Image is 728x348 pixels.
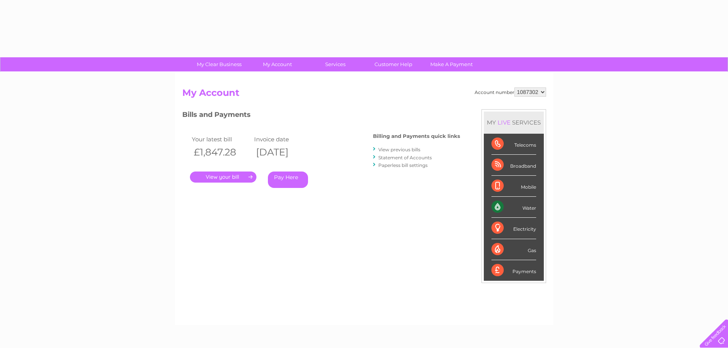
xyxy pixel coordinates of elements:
a: Paperless bill settings [378,162,428,168]
div: Mobile [491,176,536,197]
a: My Clear Business [188,57,251,71]
div: Electricity [491,218,536,239]
a: View previous bills [378,147,420,152]
th: £1,847.28 [190,144,253,160]
div: Account number [475,87,546,97]
h2: My Account [182,87,546,102]
div: Water [491,197,536,218]
div: Gas [491,239,536,260]
div: Payments [491,260,536,281]
a: Services [304,57,367,71]
div: Broadband [491,155,536,176]
h3: Bills and Payments [182,109,460,123]
a: Pay Here [268,172,308,188]
a: My Account [246,57,309,71]
h4: Billing and Payments quick links [373,133,460,139]
a: . [190,172,256,183]
div: LIVE [496,119,512,126]
div: Telecoms [491,134,536,155]
div: MY SERVICES [484,112,544,133]
a: Customer Help [362,57,425,71]
a: Statement of Accounts [378,155,432,160]
td: Your latest bill [190,134,253,144]
a: Make A Payment [420,57,483,71]
th: [DATE] [252,144,315,160]
td: Invoice date [252,134,315,144]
